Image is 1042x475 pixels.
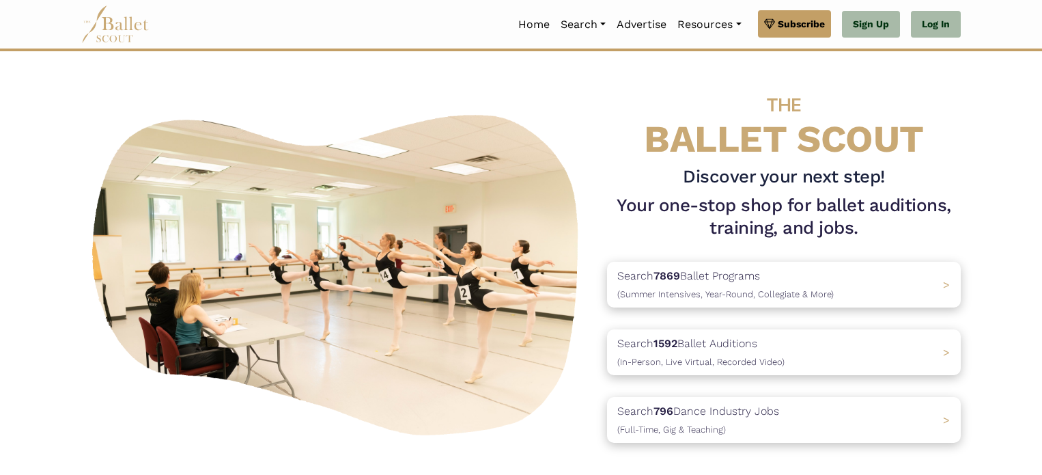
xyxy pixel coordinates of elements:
[555,10,611,39] a: Search
[911,11,961,38] a: Log In
[611,10,672,39] a: Advertise
[617,289,834,299] span: (Summer Intensives, Year-Round, Collegiate & More)
[617,357,785,367] span: (In-Person, Live Virtual, Recorded Video)
[607,79,961,160] h4: BALLET SCOUT
[81,100,596,444] img: A group of ballerinas talking to each other in a ballet studio
[653,405,673,418] b: 796
[617,267,834,302] p: Search Ballet Programs
[607,262,961,308] a: Search7869Ballet Programs(Summer Intensives, Year-Round, Collegiate & More)>
[617,335,785,370] p: Search Ballet Auditions
[672,10,746,39] a: Resources
[758,10,831,38] a: Subscribe
[617,403,779,437] p: Search Dance Industry Jobs
[513,10,555,39] a: Home
[607,194,961,241] h1: Your one-stop shop for ballet auditions, training, and jobs.
[943,413,950,426] span: >
[943,278,950,291] span: >
[607,165,961,189] h3: Discover your next step!
[653,337,677,350] b: 1592
[607,397,961,443] a: Search796Dance Industry Jobs(Full-Time, Gig & Teaching) >
[607,329,961,375] a: Search1592Ballet Auditions(In-Person, Live Virtual, Recorded Video) >
[764,16,775,31] img: gem.svg
[617,424,726,435] span: (Full-Time, Gig & Teaching)
[842,11,900,38] a: Sign Up
[767,94,801,116] span: THE
[778,16,825,31] span: Subscribe
[653,269,680,282] b: 7869
[943,346,950,359] span: >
